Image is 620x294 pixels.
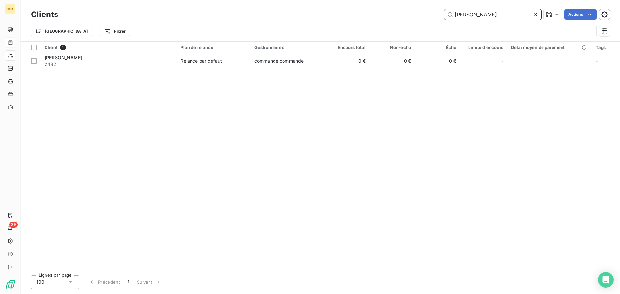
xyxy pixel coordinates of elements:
div: Gestionnaires [254,45,320,50]
button: Actions [564,9,597,20]
div: Échu [419,45,456,50]
div: Tags [596,45,616,50]
div: Open Intercom Messenger [598,272,614,288]
span: Client [45,45,57,50]
span: 2482 [45,61,173,67]
span: - [501,58,503,64]
span: 1 [60,45,66,50]
button: Suivant [133,275,166,289]
span: 100 [36,279,44,285]
td: 0 € [415,53,460,69]
span: - [596,58,598,64]
div: Limite d’encours [464,45,503,50]
div: Non-échu [374,45,411,50]
td: 0 € [324,53,369,69]
span: [PERSON_NAME] [45,55,82,60]
img: Logo LeanPay [5,280,15,290]
button: [GEOGRAPHIC_DATA] [31,26,92,36]
span: 1 [128,279,129,285]
button: Précédent [85,275,124,289]
td: 0 € [370,53,415,69]
div: Encours total [328,45,366,50]
input: Rechercher [444,9,541,20]
span: commande commande [254,58,304,64]
span: 39 [9,222,18,228]
button: 1 [124,275,133,289]
h3: Clients [31,9,58,20]
button: Filtrer [100,26,130,36]
div: Délai moyen de paiement [511,45,588,50]
div: MB [5,4,15,14]
div: Relance par défaut [181,58,222,64]
div: Plan de relance [181,45,246,50]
